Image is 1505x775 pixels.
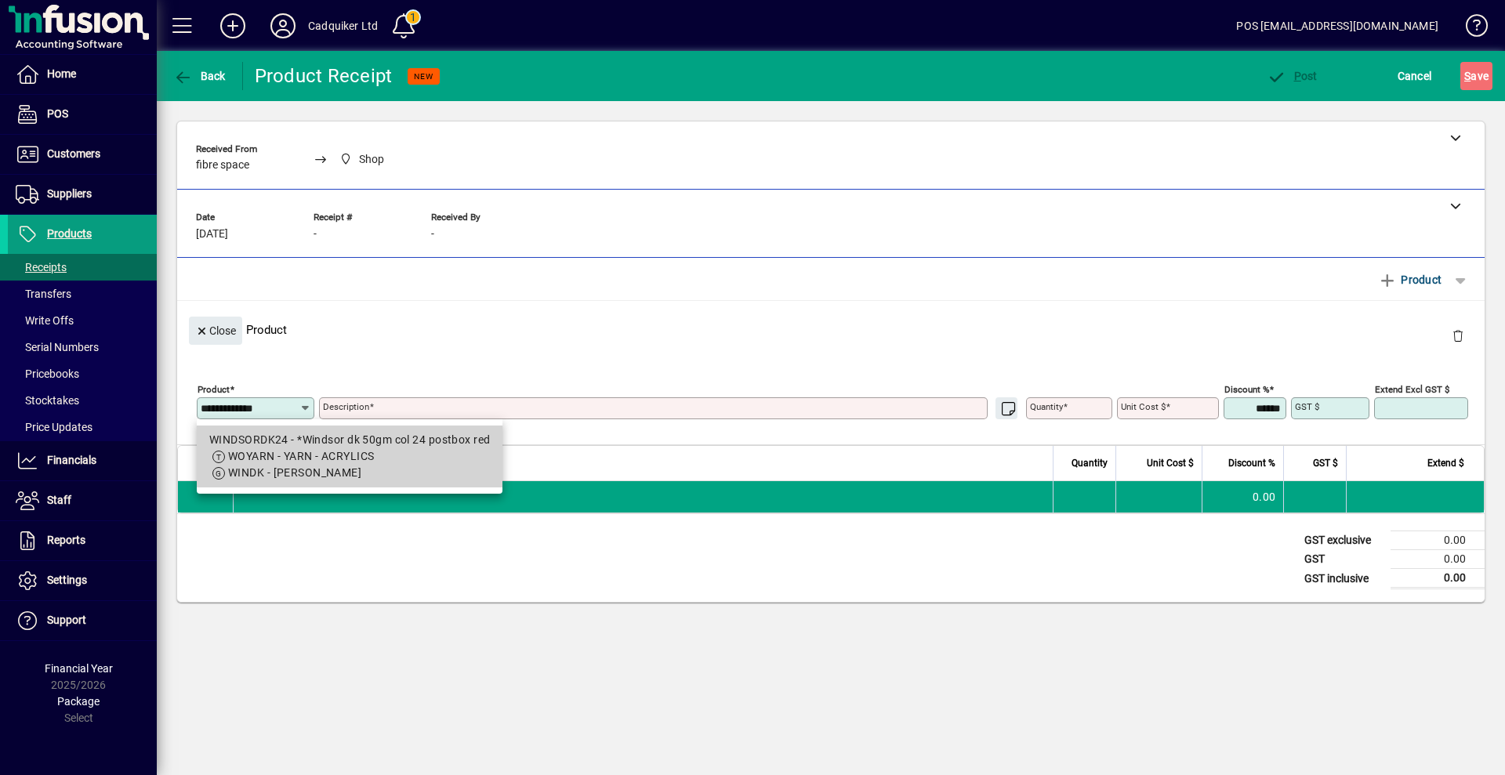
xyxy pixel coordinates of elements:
[8,135,157,174] a: Customers
[185,323,246,337] app-page-header-button: Close
[16,341,99,353] span: Serial Numbers
[314,228,317,241] span: -
[1464,70,1471,82] span: S
[47,147,100,160] span: Customers
[1267,70,1318,82] span: ost
[173,70,226,82] span: Back
[196,228,228,241] span: [DATE]
[1294,70,1301,82] span: P
[228,450,375,462] span: WOYARN - YARN - ACRYLICS
[1391,569,1485,588] td: 0.00
[1147,454,1194,472] span: Unit Cost $
[1296,569,1391,588] td: GST inclusive
[228,466,361,479] span: WINDK - [PERSON_NAME]
[1236,13,1438,38] div: POS [EMAIL_ADDRESS][DOMAIN_NAME]
[16,314,74,327] span: Write Offs
[169,62,230,90] button: Back
[1439,317,1477,354] button: Delete
[1394,62,1436,90] button: Cancel
[8,481,157,520] a: Staff
[47,494,71,506] span: Staff
[335,150,391,169] span: Shop
[8,281,157,307] a: Transfers
[1296,550,1391,569] td: GST
[209,432,490,448] div: WINDSORDK24 - *Windsor dk 50gm col 24 postbox red
[57,695,100,708] span: Package
[1295,401,1319,412] mat-label: GST $
[8,360,157,387] a: Pricebooks
[189,317,242,345] button: Close
[1464,63,1489,89] span: ave
[198,384,230,395] mat-label: Product
[157,62,243,90] app-page-header-button: Back
[47,454,96,466] span: Financials
[308,13,378,38] div: Cadquiker Ltd
[1228,454,1275,472] span: Discount %
[431,228,434,241] span: -
[1454,3,1485,54] a: Knowledge Base
[255,63,393,89] div: Product Receipt
[323,401,369,412] mat-label: Description
[1202,481,1283,512] td: 0.00
[8,441,157,480] a: Financials
[208,12,258,40] button: Add
[47,67,76,80] span: Home
[47,614,86,626] span: Support
[8,387,157,414] a: Stocktakes
[1121,401,1166,412] mat-label: Unit Cost $
[16,394,79,407] span: Stocktakes
[16,421,92,433] span: Price Updates
[1391,550,1485,569] td: 0.00
[1398,63,1432,89] span: Cancel
[1224,384,1269,395] mat-label: Discount %
[8,254,157,281] a: Receipts
[1460,62,1492,90] button: Save
[1263,62,1322,90] button: Post
[8,521,157,560] a: Reports
[8,414,157,440] a: Price Updates
[8,334,157,360] a: Serial Numbers
[1427,454,1464,472] span: Extend $
[1375,384,1449,395] mat-label: Extend excl GST $
[359,151,384,168] span: Shop
[196,159,249,172] span: fibre space
[47,574,87,586] span: Settings
[258,12,308,40] button: Profile
[47,227,92,240] span: Products
[8,561,157,600] a: Settings
[195,318,236,344] span: Close
[1313,454,1338,472] span: GST $
[177,301,1485,358] div: Product
[8,55,157,94] a: Home
[16,261,67,273] span: Receipts
[1072,454,1108,472] span: Quantity
[1391,531,1485,550] td: 0.00
[45,662,113,675] span: Financial Year
[8,307,157,334] a: Write Offs
[16,368,79,380] span: Pricebooks
[197,426,502,487] mat-option: WINDSORDK24 - *Windsor dk 50gm col 24 postbox red
[47,187,92,200] span: Suppliers
[16,288,71,300] span: Transfers
[8,95,157,134] a: POS
[1439,328,1477,342] app-page-header-button: Delete
[8,601,157,640] a: Support
[8,175,157,214] a: Suppliers
[1296,531,1391,550] td: GST exclusive
[47,534,85,546] span: Reports
[47,107,68,120] span: POS
[1030,401,1063,412] mat-label: Quantity
[414,71,433,81] span: NEW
